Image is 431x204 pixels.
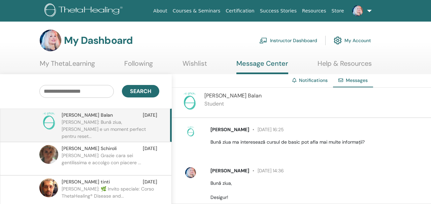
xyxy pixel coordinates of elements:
[204,92,262,99] span: [PERSON_NAME] Balan
[124,59,153,72] a: Following
[183,59,207,72] a: Wishlist
[39,178,58,197] img: default.jpg
[204,100,262,108] p: Student
[257,5,299,17] a: Success Stories
[151,5,170,17] a: About
[329,5,347,17] a: Store
[64,34,133,47] h3: My Dashboard
[62,112,113,119] span: [PERSON_NAME] Balan
[210,168,249,174] span: [PERSON_NAME]
[62,152,159,172] p: [PERSON_NAME]: Grazie cara sei gentilissima e accolgo con piacere ...
[130,88,151,95] span: Search
[249,168,284,174] span: [DATE] 14:36
[44,3,125,19] img: logo.png
[210,126,249,133] span: [PERSON_NAME]
[39,112,58,130] img: no-photo.png
[334,33,371,48] a: My Account
[334,35,342,46] img: cog.svg
[318,59,372,72] a: Help & Resources
[39,145,58,164] img: default.jpg
[185,126,196,137] img: no-photo.png
[40,30,61,51] img: default.jpg
[236,59,288,74] a: Message Center
[185,167,196,178] img: default.jpg
[210,139,423,146] p: Bună ziua ma interesează cursul de basic pot afla mai multe informații?
[259,33,317,48] a: Instructor Dashboard
[62,119,159,139] p: [PERSON_NAME]: Bună ziua, [PERSON_NAME] e un moment perfect pentru reset...
[143,145,157,152] span: [DATE]
[346,77,368,83] span: Messages
[122,85,159,97] button: Search
[249,126,284,133] span: [DATE] 16:25
[352,5,363,16] img: default.jpg
[62,145,117,152] span: [PERSON_NAME] Schiroli
[62,178,110,185] span: [PERSON_NAME] tinti
[170,5,223,17] a: Courses & Seminars
[143,112,157,119] span: [DATE]
[299,77,328,83] a: Notifications
[143,178,157,185] span: [DATE]
[223,5,257,17] a: Certification
[299,5,329,17] a: Resources
[259,37,267,43] img: chalkboard-teacher.svg
[180,92,199,111] img: no-photo.png
[40,59,95,72] a: My ThetaLearning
